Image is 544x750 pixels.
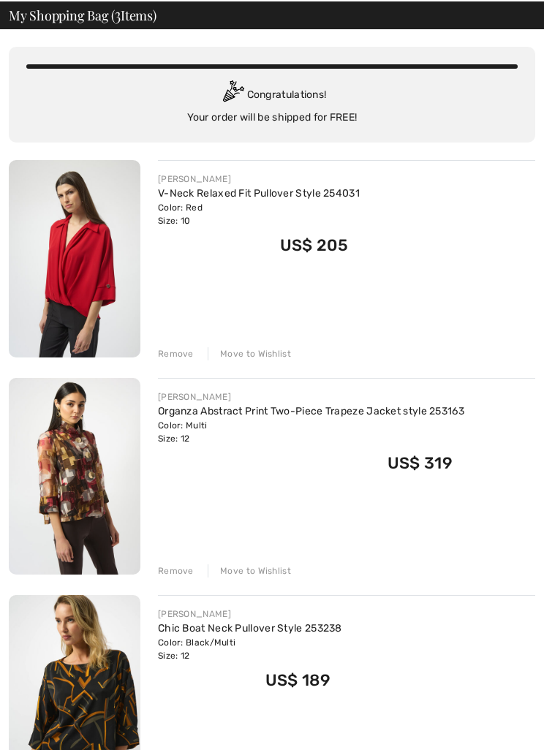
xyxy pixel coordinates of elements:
[218,80,247,110] img: Congratulation2.svg
[265,670,330,690] span: US$ 189
[208,564,291,577] div: Move to Wishlist
[158,622,342,635] a: Chic Boat Neck Pullover Style 253238
[158,201,360,227] div: Color: Red Size: 10
[26,80,518,125] div: Congratulations! Your order will be shipped for FREE!
[388,453,453,473] span: US$ 319
[9,160,140,357] img: V-Neck Relaxed Fit Pullover Style 254031
[158,607,342,621] div: [PERSON_NAME]
[158,419,464,445] div: Color: Multi Size: 12
[158,173,360,186] div: [PERSON_NAME]
[158,564,194,577] div: Remove
[280,235,348,255] span: US$ 205
[158,636,342,662] div: Color: Black/Multi Size: 12
[158,405,464,417] a: Organza Abstract Print Two-Piece Trapeze Jacket style 253163
[208,347,291,360] div: Move to Wishlist
[9,9,156,22] span: My Shopping Bag ( Items)
[158,347,194,360] div: Remove
[158,187,360,200] a: V-Neck Relaxed Fit Pullover Style 254031
[115,6,121,23] span: 3
[9,378,140,575] img: Organza Abstract Print Two-Piece Trapeze Jacket style 253163
[158,390,464,404] div: [PERSON_NAME]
